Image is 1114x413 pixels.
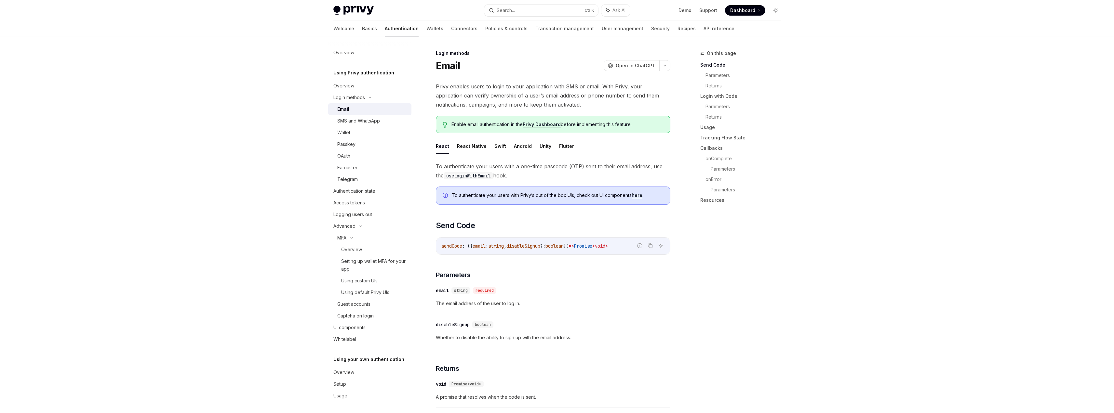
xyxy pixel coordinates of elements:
[328,150,411,162] a: OAuth
[656,241,665,250] button: Ask AI
[337,152,350,160] div: OAuth
[436,60,460,71] h1: Email
[333,82,354,90] div: Overview
[705,101,786,112] a: Parameters
[328,162,411,174] a: Farcaster
[444,172,493,179] code: useLoginWithEmail
[602,21,643,36] a: User management
[473,287,496,294] div: required
[646,241,654,250] button: Copy the contents from the code block
[632,192,642,198] a: here
[328,367,411,378] a: Overview
[341,277,378,285] div: Using custom UIs
[341,246,362,253] div: Overview
[443,122,447,128] svg: Tip
[616,62,655,69] span: Open in ChatGPT
[636,241,644,250] button: Report incorrect code
[504,243,506,249] span: ,
[328,103,411,115] a: Email
[328,310,411,322] a: Captcha on login
[514,138,532,154] button: Android
[443,193,449,199] svg: Info
[337,312,374,320] div: Captcha on login
[328,322,411,333] a: UI components
[651,21,670,36] a: Security
[486,243,488,249] span: :
[328,275,411,287] a: Using custom UIs
[452,192,664,199] span: To authenticate your users with Privy’s out of the box UIs, check out UI components .
[451,21,477,36] a: Connectors
[337,164,357,172] div: Farcaster
[328,185,411,197] a: Authentication state
[473,243,486,249] span: email
[333,222,356,230] div: Advanced
[540,243,545,249] span: ?:
[569,243,574,249] span: =>
[337,129,350,136] div: Wallet
[494,138,506,154] button: Swift
[678,21,696,36] a: Recipes
[584,8,594,13] span: Ctrl K
[328,255,411,275] a: Setting up wallet MFA for your app
[328,209,411,220] a: Logging users out
[700,133,786,143] a: Tracking Flow State
[535,21,594,36] a: Transaction management
[700,195,786,205] a: Resources
[506,243,540,249] span: disableSignup
[333,324,366,331] div: UI components
[436,50,670,57] div: Login methods
[484,5,598,16] button: Search...CtrlK
[730,7,755,14] span: Dashboard
[705,81,786,91] a: Returns
[545,243,564,249] span: boolean
[328,80,411,92] a: Overview
[337,140,356,148] div: Passkey
[707,49,736,57] span: On this page
[564,243,569,249] span: })
[711,164,786,174] a: Parameters
[678,7,691,14] a: Demo
[436,364,459,373] span: Returns
[451,381,481,387] span: Promise<void>
[475,322,491,327] span: boolean
[704,21,734,36] a: API reference
[711,185,786,195] a: Parameters
[436,300,670,307] span: The email address of the user to log in.
[601,5,630,16] button: Ask AI
[328,197,411,209] a: Access tokens
[595,243,605,249] span: void
[328,47,411,58] a: Overview
[436,381,446,387] div: void
[333,355,404,363] h5: Using your own authentication
[426,21,443,36] a: Wallets
[436,138,449,154] button: React
[333,335,356,343] div: Whitelabel
[337,117,380,125] div: SMS and WhatsApp
[488,243,504,249] span: string
[328,287,411,298] a: Using default Privy UIs
[540,138,551,154] button: Unity
[341,257,408,273] div: Setting up wallet MFA for your app
[341,289,389,296] div: Using default Privy UIs
[333,199,365,207] div: Access tokens
[436,82,670,109] span: Privy enables users to login to your application with SMS or email. With Privy, your application ...
[700,91,786,101] a: Login with Code
[337,175,358,183] div: Telegram
[604,60,659,71] button: Open in ChatGPT
[436,334,670,342] span: Whether to disable the ability to sign up with the email address.
[592,243,595,249] span: <
[333,69,394,77] h5: Using Privy authentication
[574,243,592,249] span: Promise
[328,298,411,310] a: Guest accounts
[333,392,347,400] div: Usage
[605,243,608,249] span: >
[333,21,354,36] a: Welcome
[705,70,786,81] a: Parameters
[485,21,528,36] a: Policies & controls
[328,138,411,150] a: Passkey
[362,21,377,36] a: Basics
[436,287,449,294] div: email
[457,138,487,154] button: React Native
[337,234,346,242] div: MFA
[328,378,411,390] a: Setup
